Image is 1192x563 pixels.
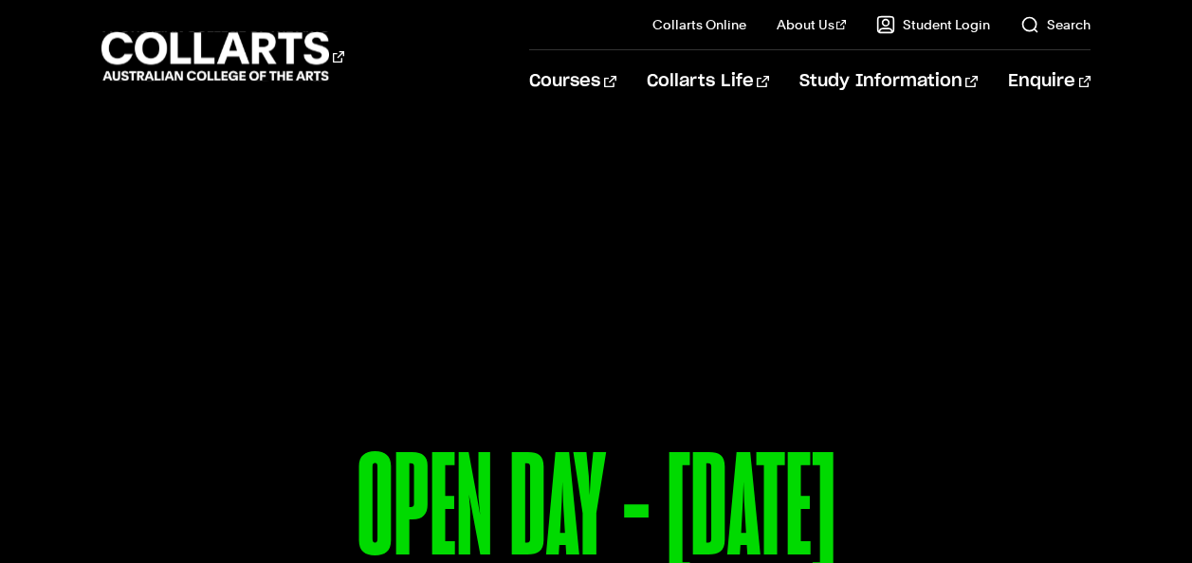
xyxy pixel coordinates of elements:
[1020,15,1091,34] a: Search
[876,15,990,34] a: Student Login
[647,50,769,113] a: Collarts Life
[101,29,344,83] div: Go to homepage
[1008,50,1091,113] a: Enquire
[799,50,978,113] a: Study Information
[652,15,746,34] a: Collarts Online
[777,15,847,34] a: About Us
[529,50,615,113] a: Courses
